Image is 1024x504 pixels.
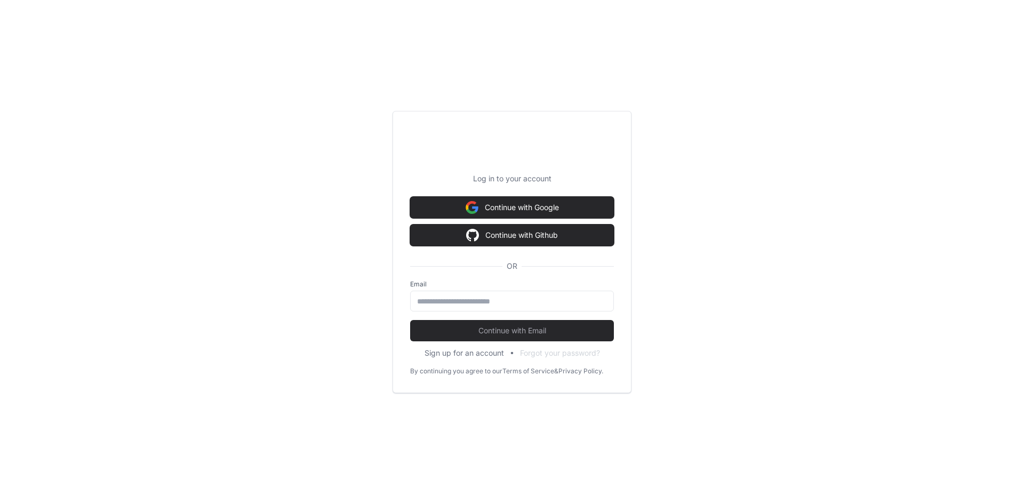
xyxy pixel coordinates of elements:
button: Forgot your password? [520,348,600,358]
a: Terms of Service [502,367,554,375]
button: Continue with Google [410,197,614,218]
span: OR [502,261,522,271]
a: Privacy Policy. [558,367,603,375]
span: Continue with Email [410,325,614,336]
img: Sign in with google [466,197,478,218]
img: Sign in with google [466,225,479,246]
div: & [554,367,558,375]
button: Continue with Email [410,320,614,341]
button: Continue with Github [410,225,614,246]
p: Log in to your account [410,173,614,184]
button: Sign up for an account [425,348,504,358]
label: Email [410,280,614,289]
div: By continuing you agree to our [410,367,502,375]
